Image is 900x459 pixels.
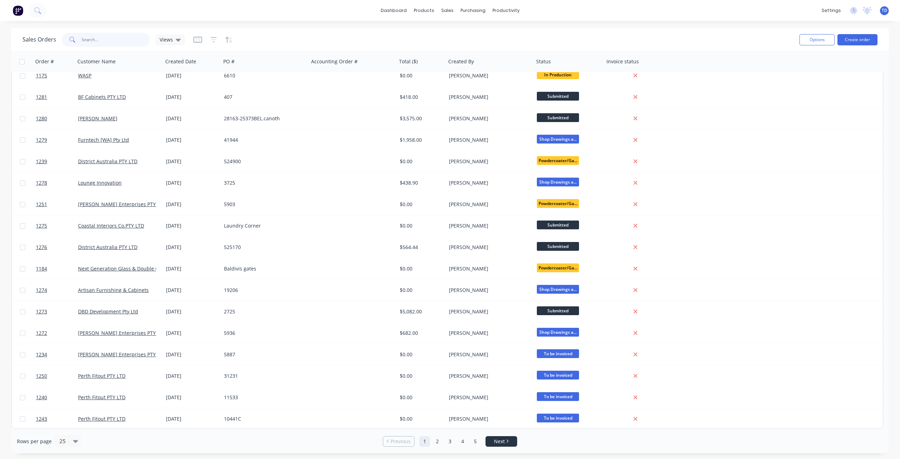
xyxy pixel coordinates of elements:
span: 1278 [36,179,47,186]
div: [PERSON_NAME] [449,372,527,380]
div: 3725 [224,179,302,186]
h1: Sales Orders [22,36,56,43]
div: [PERSON_NAME] [449,201,527,208]
span: 1251 [36,201,47,208]
div: Order # [35,58,54,65]
div: $564.44 [400,244,441,251]
div: $5,082.00 [400,308,441,315]
span: 1234 [36,351,47,358]
div: [DATE] [166,265,218,272]
div: [DATE] [166,222,218,229]
a: 1240 [36,387,78,408]
a: DBD Development Pty Ltd [78,308,138,315]
span: Shop Drawings a... [537,178,579,186]
span: 1250 [36,372,47,380]
div: sales [438,5,457,16]
a: Perth Fitout PTY LTD [78,372,126,379]
span: Submitted [537,242,579,251]
a: Page 5 [470,436,481,447]
div: Invoice status [606,58,639,65]
div: Laundry Corner [224,222,302,229]
span: 1281 [36,94,47,101]
div: [DATE] [166,308,218,315]
a: 1250 [36,365,78,387]
div: [DATE] [166,115,218,122]
div: [DATE] [166,330,218,337]
span: 1184 [36,265,47,272]
span: To be invoiced [537,371,579,380]
a: WASP [78,72,91,79]
div: Baldivis gates [224,265,302,272]
a: Lounge Innovation [78,179,122,186]
div: 407 [224,94,302,101]
div: $0.00 [400,394,441,401]
span: In Production [537,70,579,79]
div: [PERSON_NAME] [449,308,527,315]
div: [PERSON_NAME] [449,179,527,186]
div: [PERSON_NAME] [449,330,527,337]
div: Status [536,58,551,65]
span: Rows per page [17,438,52,445]
span: 1273 [36,308,47,315]
a: 1184 [36,258,78,279]
a: 1274 [36,280,78,301]
a: District Australia PTY LTD [78,158,137,165]
span: 1272 [36,330,47,337]
a: Artisan Furnishing & Cabinets [78,287,149,293]
div: $0.00 [400,372,441,380]
span: Shop Drawings a... [537,285,579,294]
span: Powdercoater/Ga... [537,156,579,165]
span: Powdercoater/Ga... [537,263,579,272]
span: 1275 [36,222,47,229]
span: 1274 [36,287,47,294]
div: $682.00 [400,330,441,337]
a: 1234 [36,344,78,365]
div: [DATE] [166,244,218,251]
a: [PERSON_NAME] Enterprises PTY LTD [78,351,166,358]
span: 1276 [36,244,47,251]
div: Total ($) [399,58,418,65]
a: [PERSON_NAME] [78,115,117,122]
div: 19206 [224,287,302,294]
span: 1243 [36,415,47,422]
div: $0.00 [400,351,441,358]
div: [PERSON_NAME] [449,94,527,101]
a: Page 4 [457,436,468,447]
div: 10441C [224,415,302,422]
div: 6610 [224,72,302,79]
div: settings [818,5,844,16]
a: 1280 [36,108,78,129]
div: [PERSON_NAME] [449,136,527,144]
div: 525170 [224,244,302,251]
span: Submitted [537,306,579,315]
a: Coastal Interiors Co.PTY LTD [78,222,144,229]
a: [PERSON_NAME] Enterprises PTY LTD [78,330,166,336]
a: Furntech [WA] Pty Ltd [78,136,129,143]
div: [DATE] [166,351,218,358]
input: Search... [82,33,150,47]
a: 1275 [36,215,78,236]
a: 1279 [36,129,78,151]
span: Views [160,36,173,43]
a: Perth Fitout PTY LTD [78,415,126,422]
span: Previous [391,438,411,445]
a: Page 3 [445,436,455,447]
div: 31231 [224,372,302,380]
span: Next [494,438,505,445]
div: $0.00 [400,72,441,79]
span: 1280 [36,115,47,122]
span: TD [882,7,887,14]
a: 1273 [36,301,78,322]
div: $438.90 [400,179,441,186]
div: $418.00 [400,94,441,101]
div: Accounting Order # [311,58,358,65]
span: Submitted [537,221,579,229]
a: Page 2 [432,436,443,447]
a: 1239 [36,151,78,172]
div: 5903 [224,201,302,208]
div: $0.00 [400,158,441,165]
a: [PERSON_NAME] Enterprises PTY LTD [78,201,166,208]
div: [PERSON_NAME] [449,244,527,251]
div: [PERSON_NAME] [449,222,527,229]
div: 2725 [224,308,302,315]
